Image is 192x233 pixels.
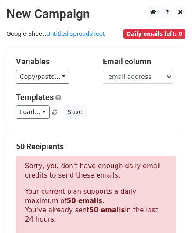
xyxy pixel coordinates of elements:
h5: Variables [16,57,90,67]
a: Untitled spreadsheet [46,30,105,37]
strong: 50 emails [67,197,102,205]
iframe: Chat Widget [148,191,192,233]
h5: Email column [103,57,177,67]
h2: New Campaign [7,7,185,22]
h5: 50 Recipients [16,142,176,152]
p: Your current plan supports a daily maximum of . You've already sent in the last 24 hours. [25,187,167,224]
a: Daily emails left: 0 [123,30,185,37]
a: Copy/paste... [16,70,69,84]
p: Sorry, you don't have enough daily email credits to send these emails. [25,162,167,180]
span: Daily emails left: 0 [123,29,185,39]
strong: 50 emails [89,206,125,214]
small: Google Sheet: [7,30,105,37]
a: Templates [16,92,54,102]
button: Save [63,105,86,119]
a: Load... [16,105,50,119]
